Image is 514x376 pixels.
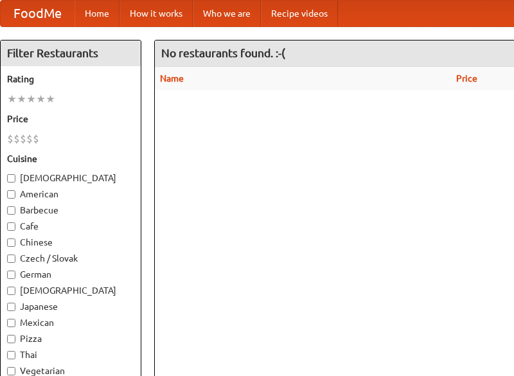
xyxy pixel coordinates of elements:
li: ★ [26,92,36,106]
a: Home [75,1,120,26]
li: ★ [17,92,26,106]
label: Thai [7,348,134,361]
input: Japanese [7,303,15,311]
input: American [7,190,15,199]
li: $ [33,132,39,146]
h5: Rating [7,73,134,85]
label: Czech / Slovak [7,252,134,265]
a: How it works [120,1,193,26]
label: Chinese [7,236,134,249]
input: German [7,271,15,279]
li: ★ [36,92,46,106]
li: ★ [46,92,55,106]
input: [DEMOGRAPHIC_DATA] [7,174,15,183]
input: Thai [7,351,15,359]
input: Chinese [7,238,15,247]
ng-pluralize: No restaurants found. :-( [161,47,285,59]
input: Vegetarian [7,367,15,375]
label: American [7,188,134,201]
h4: Filter Restaurants [1,40,141,66]
label: [DEMOGRAPHIC_DATA] [7,284,134,297]
li: $ [20,132,26,146]
label: Mexican [7,316,134,329]
label: German [7,268,134,281]
a: Price [456,73,477,84]
h5: Price [7,112,134,125]
input: Mexican [7,319,15,327]
a: Name [160,73,184,84]
input: [DEMOGRAPHIC_DATA] [7,287,15,295]
label: Cafe [7,220,134,233]
li: $ [26,132,33,146]
input: Cafe [7,222,15,231]
label: Barbecue [7,204,134,217]
li: $ [13,132,20,146]
a: FoodMe [1,1,75,26]
input: Pizza [7,335,15,343]
input: Barbecue [7,206,15,215]
h5: Cuisine [7,152,134,165]
label: Pizza [7,332,134,345]
a: Who we are [193,1,261,26]
label: Japanese [7,300,134,313]
li: ★ [7,92,17,106]
input: Czech / Slovak [7,255,15,263]
li: $ [7,132,13,146]
label: [DEMOGRAPHIC_DATA] [7,172,134,184]
a: Recipe videos [261,1,338,26]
